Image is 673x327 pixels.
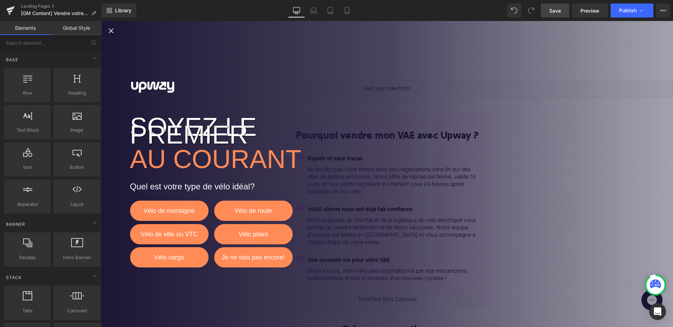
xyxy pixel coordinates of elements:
a: Tablet [322,4,339,18]
p: au courant [29,134,309,142]
span: Image [56,126,98,134]
span: Separator [6,201,49,208]
a: Mobile [339,4,355,18]
span: Heading [56,89,98,97]
div: Open Intercom Messenger [649,303,666,320]
button: Vélo cargo [29,226,107,246]
button: Undo [507,4,521,18]
button: Gorgias live chat [4,2,25,23]
span: Carousel [56,307,98,314]
span: Liquid [56,201,98,208]
span: Text Block [6,126,49,134]
button: Redo [524,4,538,18]
a: Preview [572,4,608,18]
span: Button [56,163,98,171]
span: Tabs [6,307,49,314]
a: New Library [102,4,136,18]
span: Row [6,89,49,97]
p: Quel est votre type de vélo idéal? [29,162,197,169]
span: Library [115,7,131,14]
button: Vélo de montagne [29,180,107,200]
img: Logo [29,60,74,73]
a: Landing Pages [21,4,102,9]
span: Stack [5,274,22,281]
span: Parallax [6,254,49,261]
button: Vélo de route [113,180,191,200]
a: Global Style [51,21,102,35]
p: Soyez le premier [29,102,253,118]
span: [GM Content] Vendre votre vélo [21,11,88,16]
span: Base [5,56,19,63]
button: More [656,4,670,18]
div: Close popup [6,6,572,14]
span: Save [549,7,561,14]
span: Preview [580,7,599,14]
button: Je ne sais pas encore! [113,226,191,246]
a: Desktop [288,4,305,18]
span: Hero Banner [56,254,98,261]
button: Vélo de ville ou VTC [29,203,107,223]
span: Banner [5,221,26,228]
button: Vélo pliant [113,203,191,223]
a: Laptop [305,4,322,18]
span: Icon [6,163,49,171]
button: Publish [611,4,653,18]
span: Publish [619,8,637,13]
